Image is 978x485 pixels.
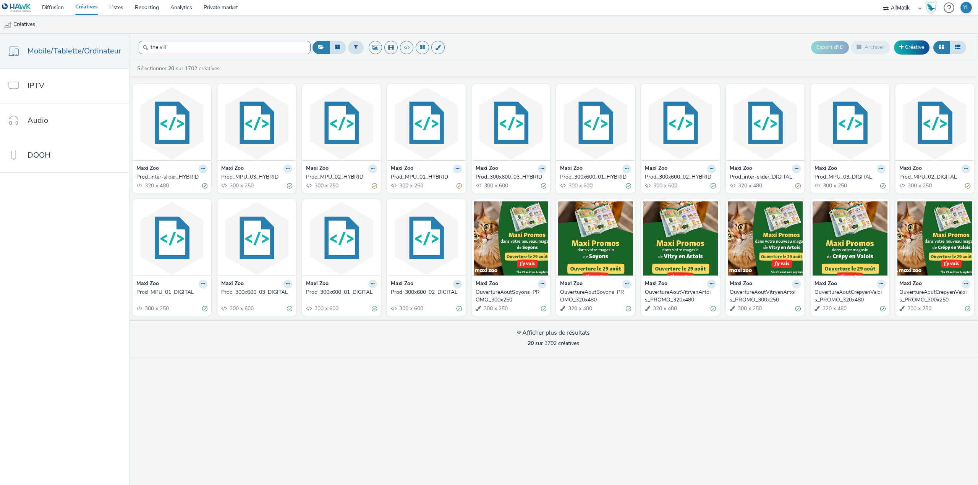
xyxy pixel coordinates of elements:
span: 300 x 250 [907,182,932,189]
img: Prod_MPU_02_HYBRID visual [304,86,379,160]
a: Prod_inter-slider_HYBRID [136,173,207,181]
div: Prod_300x600_02_DIGITAL [391,288,459,296]
a: Prod_MPU_03_DIGITAL [814,173,886,181]
a: Créative [894,40,929,54]
span: 300 x 250 [907,305,931,312]
strong: Maxi Zoo [476,164,498,173]
strong: Maxi Zoo [814,280,837,288]
div: Valide [541,305,546,313]
div: OuvertureAoutCrepyenValois_PROMO_300x250 [899,288,967,304]
img: Prod_inter-slider_DIGITAL visual [728,86,803,160]
img: Prod_MPU_03_HYBRID visual [219,86,294,160]
a: Prod_MPU_02_HYBRID [306,173,377,181]
a: Prod_300x600_03_HYBRID [476,173,547,181]
img: OuvertureAoutSoyons_PROMO_300x250 visual [474,201,549,276]
a: Prod_300x600_01_DIGITAL [306,288,377,296]
div: OuvertureAoutVitryenArtois_PROMO_320x480 [645,288,713,304]
div: OuvertureAoutSoyons_PROMO_300x250 [476,288,544,304]
strong: Maxi Zoo [306,280,329,288]
div: Valide [711,182,716,190]
strong: Maxi Zoo [645,280,667,288]
a: OuvertureAoutCrepyenValois_PROMO_320x480 [814,288,886,304]
div: OuvertureAoutVitryenArtois_PROMO_300x250 [730,288,798,304]
img: OuvertureAoutVitryenArtois_PROMO_300x250 visual [728,201,803,276]
div: OuvertureAoutSoyons_PROMO_320x480 [560,288,628,304]
span: 300 x 600 [229,305,254,312]
div: Prod_MPU_02_DIGITAL [899,173,967,181]
div: Prod_300x600_01_DIGITAL [306,288,374,296]
button: Archiver [851,41,890,54]
a: Prod_MPU_01_HYBRID [391,173,462,181]
div: Prod_300x600_02_HYBRID [645,173,713,181]
a: Hawk Academy [925,2,940,14]
img: OuvertureAoutCrepyenValois_PROMO_300x250 visual [897,201,972,276]
button: Grille [933,41,950,54]
button: Liste [949,41,966,54]
a: Prod_MPU_02_DIGITAL [899,173,970,181]
div: Prod_MPU_02_HYBRID [306,173,374,181]
img: Prod_MPU_03_DIGITAL visual [813,86,887,160]
strong: Maxi Zoo [814,164,837,173]
div: Prod_MPU_01_HYBRID [391,173,459,181]
a: Prod_300x600_03_DIGITAL [221,288,292,296]
div: Valide [795,305,801,313]
a: OuvertureAoutCrepyenValois_PROMO_300x250 [899,288,970,304]
a: OuvertureAoutVitryenArtois_PROMO_300x250 [730,288,801,304]
div: Valide [711,305,716,313]
img: Prod_300x600_03_DIGITAL visual [219,201,294,276]
div: Prod_MPU_01_DIGITAL [136,288,204,296]
strong: Maxi Zoo [391,164,413,173]
strong: 20 [528,340,534,347]
div: Valide [880,305,886,313]
span: 320 x 480 [652,305,677,312]
span: 300 x 600 [398,305,423,312]
div: Prod_300x600_03_DIGITAL [221,288,289,296]
strong: Maxi Zoo [221,280,244,288]
a: OuvertureAoutVitryenArtois_PROMO_320x480 [645,288,716,304]
div: Valide [372,305,377,313]
img: Prod_300x600_01_HYBRID visual [558,86,633,160]
strong: Maxi Zoo [645,164,667,173]
img: Prod_MPU_01_HYBRID visual [389,86,464,160]
a: Sélectionner sur 1702 créatives [136,65,223,72]
img: OuvertureAoutVitryenArtois_PROMO_320x480 visual [643,201,718,276]
div: Valide [457,305,462,313]
div: Partiellement valide [965,182,970,190]
div: Partiellement valide [372,182,377,190]
a: Prod_MPU_03_HYBRID [221,173,292,181]
span: 300 x 250 [314,182,338,189]
button: Export d'ID [811,41,849,53]
a: Prod_300x600_02_DIGITAL [391,288,462,296]
img: undefined Logo [2,3,31,13]
img: OuvertureAoutSoyons_PROMO_320x480 visual [558,201,633,276]
span: 320 x 480 [737,182,762,189]
span: 320 x 480 [144,182,169,189]
input: Rechercher... [139,41,311,54]
span: 300 x 250 [144,305,169,312]
span: Audio [28,115,48,126]
strong: Maxi Zoo [730,164,752,173]
span: 300 x 250 [483,305,508,312]
strong: Maxi Zoo [899,280,922,288]
div: Valide [965,305,970,313]
span: 300 x 600 [653,182,677,189]
div: Valide [541,182,546,190]
span: 300 x 250 [822,182,847,189]
img: Prod_300x600_03_HYBRID visual [474,86,549,160]
div: Partiellement valide [795,182,801,190]
strong: Maxi Zoo [136,280,159,288]
strong: 20 [168,65,174,72]
div: Valide [202,182,207,190]
div: Partiellement valide [457,182,462,190]
span: IPTV [28,80,44,91]
strong: Maxi Zoo [560,280,583,288]
span: 320 x 480 [822,305,847,312]
div: Prod_inter-slider_HYBRID [136,173,204,181]
div: Valide [880,182,886,190]
a: OuvertureAoutSoyons_PROMO_320x480 [560,288,631,304]
img: Prod_MPU_01_DIGITAL visual [134,201,209,276]
span: 300 x 250 [398,182,423,189]
img: Prod_inter-slider_HYBRID visual [134,86,209,160]
div: OuvertureAoutCrepyenValois_PROMO_320x480 [814,288,882,304]
span: 300 x 600 [483,182,508,189]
